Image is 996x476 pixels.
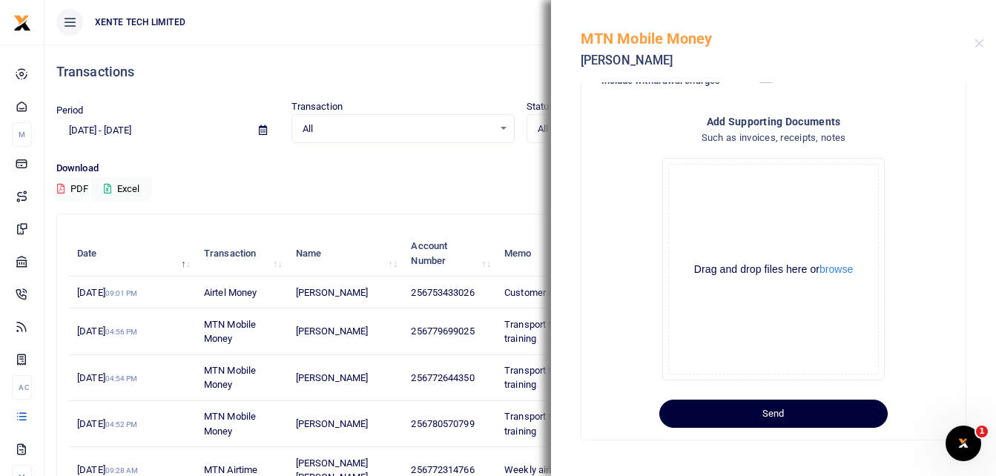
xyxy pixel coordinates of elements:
span: All [538,122,728,136]
span: Transport facilitation for training [504,319,608,345]
span: MTN Mobile Money [204,411,256,437]
span: Airtel Money [204,287,257,298]
h4: Such as invoices, receipts, notes [599,130,948,146]
span: [DATE] [77,372,137,383]
span: 1 [976,426,988,437]
button: browse [819,264,853,274]
h4: Add supporting Documents [599,113,948,130]
small: 04:54 PM [105,374,138,383]
small: 04:56 PM [105,328,138,336]
h4: Transactions [56,64,984,80]
div: File Uploader [662,158,885,380]
span: 256772644350 [411,372,474,383]
span: MTN Mobile Money [204,365,256,391]
li: M [12,122,32,147]
small: 09:28 AM [105,466,139,475]
label: Period [56,103,84,118]
span: Transport facilitation for training [504,411,608,437]
span: [PERSON_NAME] [296,325,368,337]
p: Download [56,161,984,176]
button: PDF [56,176,89,202]
span: Customer meetings facilitation [504,287,636,298]
li: Ac [12,375,32,400]
th: Account Number: activate to sort column ascending [403,231,496,277]
label: Transaction [291,99,343,114]
button: Excel [91,176,152,202]
span: 256753433026 [411,287,474,298]
span: [PERSON_NAME] [296,372,368,383]
label: Status [527,99,555,114]
th: Name: activate to sort column ascending [288,231,403,277]
h5: MTN Mobile Money [581,30,974,47]
iframe: Intercom live chat [946,426,981,461]
span: 256779699025 [411,325,474,337]
span: MTN Mobile Money [204,319,256,345]
div: Drag and drop files here or [669,262,878,277]
th: Date: activate to sort column descending [69,231,196,277]
input: select period [56,118,247,143]
span: [DATE] [77,287,137,298]
span: MTN Airtime [204,464,257,475]
span: [DATE] [77,464,138,475]
span: 256780570799 [411,418,474,429]
small: 09:01 PM [105,289,138,297]
img: logo-small [13,14,31,32]
span: XENTE TECH LIMITED [89,16,191,29]
span: [DATE] [77,325,137,337]
span: All [303,122,493,136]
small: 04:52 PM [105,420,138,429]
span: Transport facilitation for training [504,365,608,391]
h5: [PERSON_NAME] [581,53,974,68]
a: logo-small logo-large logo-large [13,16,31,27]
span: [DATE] [77,418,137,429]
span: [PERSON_NAME] [296,418,368,429]
span: [PERSON_NAME] [296,287,368,298]
button: Close [974,39,984,48]
button: Send [659,400,888,428]
th: Memo: activate to sort column ascending [496,231,644,277]
th: Transaction: activate to sort column ascending [196,231,288,277]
